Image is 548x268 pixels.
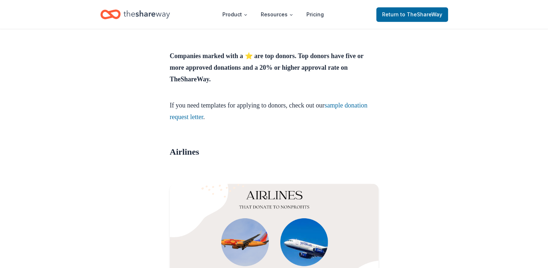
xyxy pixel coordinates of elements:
[170,50,378,97] h4: Companies marked with a ⭐ are top donors. Top donors have five or more approved donations and a 2...
[255,7,299,22] button: Resources
[217,6,330,23] nav: Main
[400,11,442,17] span: to TheShareWay
[100,6,170,23] a: Home
[382,10,442,19] span: Return
[301,7,330,22] a: Pricing
[376,7,448,22] a: Returnto TheShareWay
[170,146,378,169] h2: Airlines
[217,7,254,22] button: Product
[170,100,378,146] p: If you need templates for applying to donors, check out our .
